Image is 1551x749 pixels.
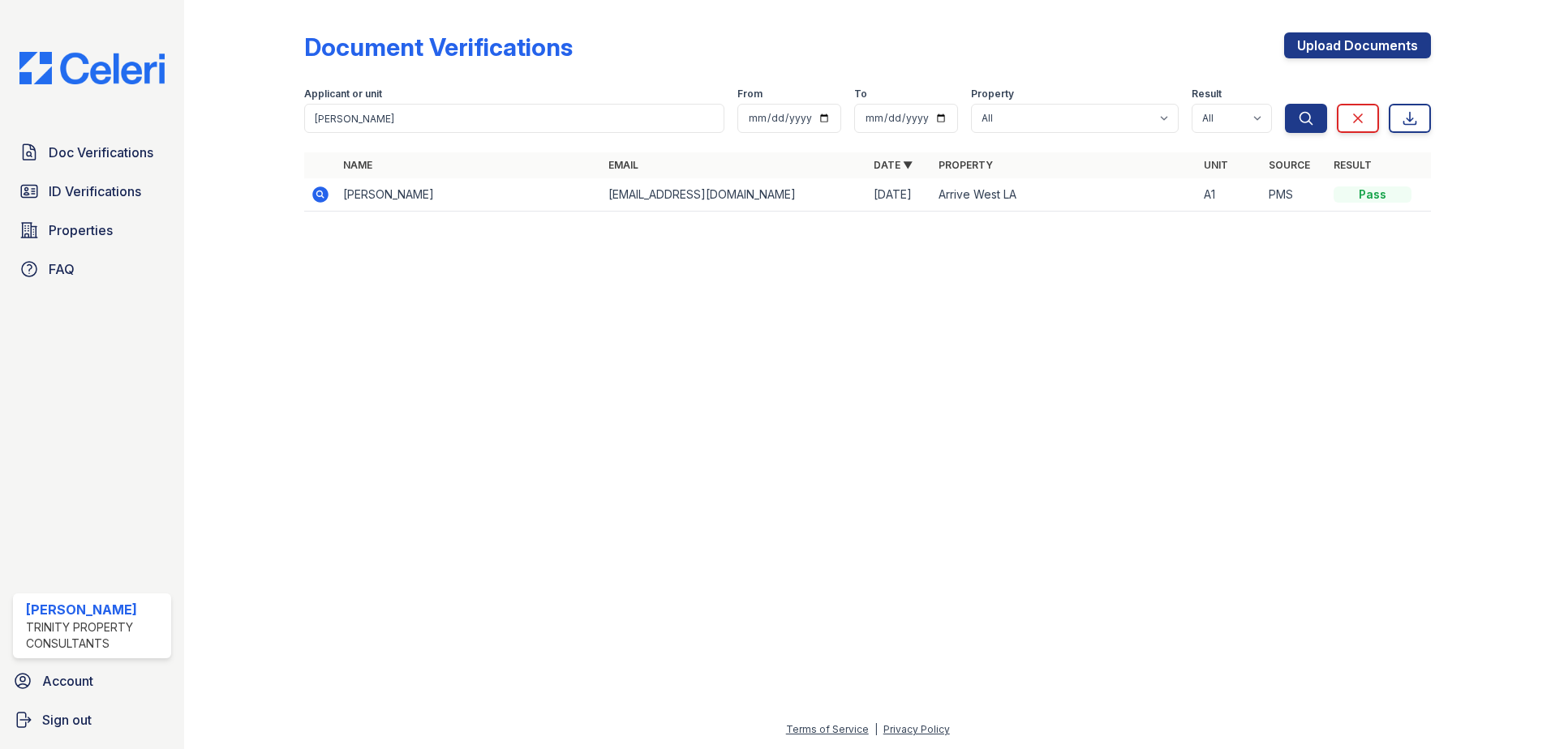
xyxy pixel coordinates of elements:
label: Result [1192,88,1222,101]
div: Pass [1334,186,1411,203]
span: FAQ [49,259,75,279]
a: Properties [13,214,171,246]
div: Trinity Property Consultants [26,619,165,652]
a: Name [343,159,372,171]
a: FAQ [13,253,171,285]
span: ID Verifications [49,182,141,201]
td: PMS [1262,178,1327,212]
a: Unit [1204,159,1228,171]
label: From [737,88,763,101]
a: Property [939,159,993,171]
td: [DATE] [867,178,932,212]
a: Sign out [6,704,178,736]
td: [EMAIL_ADDRESS][DOMAIN_NAME] [602,178,867,212]
img: CE_Logo_Blue-a8612792a0a2168367f1c8372b55b34899dd931a85d93a1a3d3e32e68fde9ad4.png [6,52,178,84]
label: Applicant or unit [304,88,382,101]
a: Account [6,665,178,697]
a: Date ▼ [874,159,913,171]
a: Terms of Service [786,723,869,735]
span: Sign out [42,710,92,730]
a: Upload Documents [1284,32,1431,58]
a: Result [1334,159,1372,171]
a: Privacy Policy [883,723,950,735]
span: Properties [49,220,113,240]
span: Account [42,671,93,691]
a: Source [1269,159,1310,171]
span: Doc Verifications [49,143,153,162]
input: Search by name, email, or unit number [304,104,724,133]
div: | [874,723,878,735]
div: [PERSON_NAME] [26,600,165,619]
a: ID Verifications [13,175,171,208]
a: Email [608,159,638,171]
td: Arrive West LA [932,178,1197,212]
div: Document Verifications [304,32,573,62]
label: Property [971,88,1014,101]
a: Doc Verifications [13,136,171,169]
label: To [854,88,867,101]
td: A1 [1197,178,1262,212]
td: [PERSON_NAME] [337,178,602,212]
